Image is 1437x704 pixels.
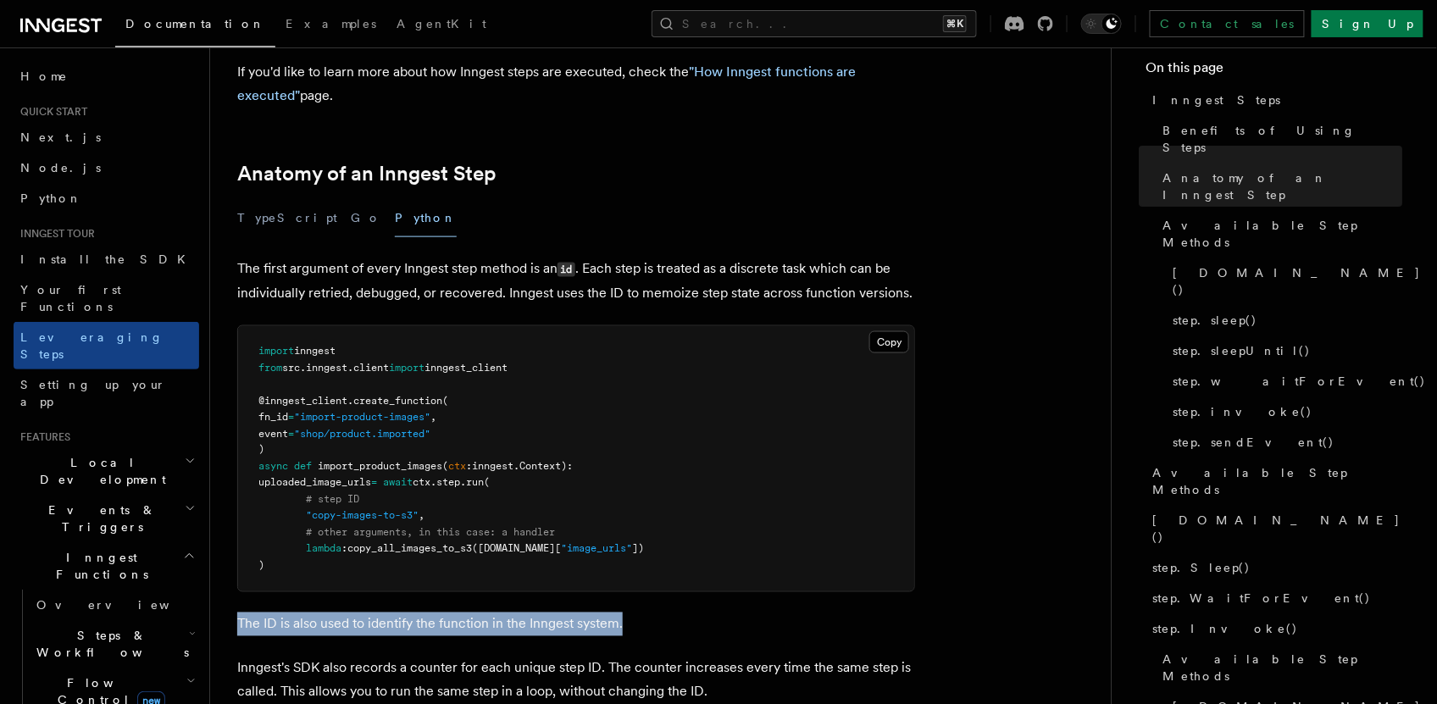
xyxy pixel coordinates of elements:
span: Inngest Functions [14,549,183,583]
p: The ID is also used to identify the function in the Inngest system. [237,613,915,636]
a: Available Step Methods [1157,644,1403,691]
span: from [258,362,282,374]
span: step.sleepUntil() [1173,342,1312,359]
span: ctx [413,477,430,489]
span: Available Step Methods [1153,464,1403,498]
span: Inngest Steps [1153,91,1281,108]
a: step.invoke() [1167,396,1403,427]
span: . [300,362,306,374]
a: step.sleep() [1167,305,1403,335]
span: AgentKit [397,17,486,30]
a: Sign Up [1312,10,1423,37]
a: [DOMAIN_NAME]() [1146,505,1403,552]
span: step.WaitForEvent() [1153,590,1372,607]
a: step.waitForEvent() [1167,366,1403,396]
a: Examples [275,5,386,46]
span: def [294,461,312,473]
button: Copy [869,331,909,353]
span: lambda [306,543,341,555]
span: ctx [448,461,466,473]
p: If you'd like to learn more about how Inngest steps are executed, check the page. [237,60,915,108]
button: Go [351,199,381,237]
kbd: ⌘K [943,15,967,32]
a: step.sleepUntil() [1167,335,1403,366]
a: Setting up your app [14,369,199,417]
span: src [282,362,300,374]
span: . [460,477,466,489]
span: "image_urls" [561,543,632,555]
button: Events & Triggers [14,495,199,542]
p: Inngest's SDK also records a counter for each unique step ID. The counter increases every time th... [237,657,915,704]
span: = [371,477,377,489]
span: step.invoke() [1173,403,1313,420]
span: Node.js [20,161,101,175]
a: Python [14,183,199,213]
button: Python [395,199,457,237]
span: Anatomy of an Inngest Step [1163,169,1403,203]
span: ([DOMAIN_NAME][ [472,543,561,555]
span: # step ID [306,494,359,506]
span: Available Step Methods [1163,217,1403,251]
span: ) [258,444,264,456]
span: async [258,461,288,473]
span: ) [258,560,264,572]
span: "copy-images-to-s3" [306,510,419,522]
span: . [347,362,353,374]
span: = [288,411,294,423]
span: Available Step Methods [1163,651,1403,685]
span: Documentation [125,17,265,30]
span: import [258,345,294,357]
span: Examples [286,17,376,30]
span: inngest_client [424,362,508,374]
button: Toggle dark mode [1081,14,1122,34]
a: Available Step Methods [1157,210,1403,258]
span: , [430,411,436,423]
span: ( [442,461,448,473]
a: Your first Functions [14,274,199,322]
span: ]) [632,543,644,555]
button: Inngest Functions [14,542,199,590]
span: Local Development [14,454,185,488]
span: event [258,428,288,440]
span: Next.js [20,130,101,144]
a: Inngest Steps [1146,85,1403,115]
span: step.sleep() [1173,312,1258,329]
button: Steps & Workflows [30,620,199,668]
span: Context): [519,461,573,473]
span: Home [20,68,68,85]
span: step [436,477,460,489]
span: . [513,461,519,473]
span: inngest [294,345,336,357]
a: Next.js [14,122,199,152]
span: ( [442,395,448,407]
span: : [466,461,472,473]
span: , [419,510,424,522]
span: import_product_images [318,461,442,473]
a: Benefits of Using Steps [1157,115,1403,163]
span: "import-product-images" [294,411,430,423]
a: Home [14,61,199,91]
span: step.Invoke() [1153,620,1299,637]
span: step.Sleep() [1153,559,1251,576]
span: . [347,395,353,407]
span: Your first Functions [20,283,121,313]
span: Leveraging Steps [20,330,164,361]
span: step.sendEvent() [1173,434,1335,451]
a: step.Invoke() [1146,613,1403,644]
span: ( [484,477,490,489]
a: step.Sleep() [1146,552,1403,583]
span: copy_all_images_to_s3 [347,543,472,555]
span: : [341,543,347,555]
span: uploaded_image_urls [258,477,371,489]
span: Features [14,430,70,444]
button: Local Development [14,447,199,495]
span: await [383,477,413,489]
span: "shop/product.imported" [294,428,430,440]
span: Quick start [14,105,87,119]
button: TypeScript [237,199,337,237]
span: @inngest_client [258,395,347,407]
a: Anatomy of an Inngest Step [237,162,497,186]
span: step.waitForEvent() [1173,373,1427,390]
span: = [288,428,294,440]
code: id [558,263,575,277]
